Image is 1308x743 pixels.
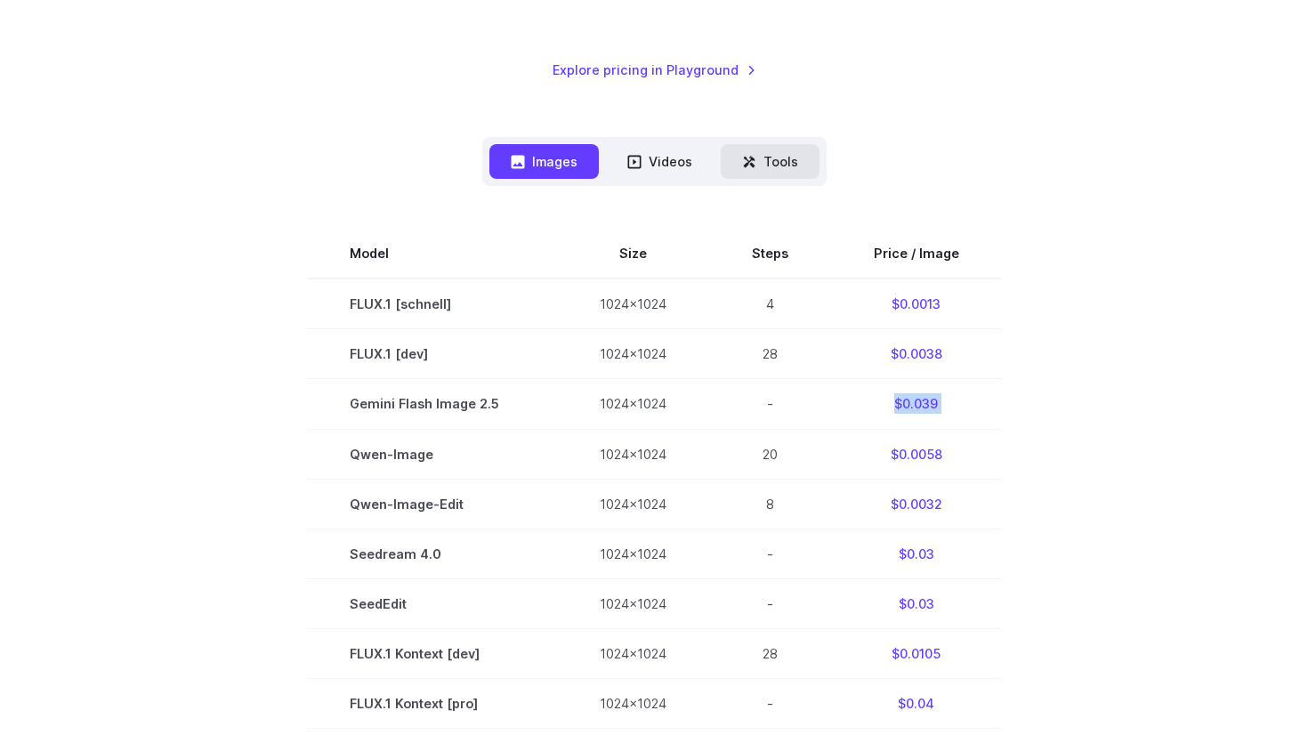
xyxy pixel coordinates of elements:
[709,229,831,279] th: Steps
[307,479,557,529] td: Qwen-Image-Edit
[307,229,557,279] th: Model
[831,529,1002,578] td: $0.03
[307,628,557,678] td: FLUX.1 Kontext [dev]
[307,678,557,728] td: FLUX.1 Kontext [pro]
[709,578,831,628] td: -
[557,329,709,379] td: 1024x1024
[831,329,1002,379] td: $0.0038
[553,60,756,80] a: Explore pricing in Playground
[831,578,1002,628] td: $0.03
[709,529,831,578] td: -
[557,429,709,479] td: 1024x1024
[307,578,557,628] td: SeedEdit
[557,279,709,329] td: 1024x1024
[709,329,831,379] td: 28
[831,429,1002,479] td: $0.0058
[307,429,557,479] td: Qwen-Image
[831,479,1002,529] td: $0.0032
[709,379,831,429] td: -
[606,144,714,179] button: Videos
[557,529,709,578] td: 1024x1024
[307,529,557,578] td: Seedream 4.0
[350,393,514,414] span: Gemini Flash Image 2.5
[557,479,709,529] td: 1024x1024
[721,144,820,179] button: Tools
[557,229,709,279] th: Size
[831,379,1002,429] td: $0.039
[831,229,1002,279] th: Price / Image
[557,578,709,628] td: 1024x1024
[709,678,831,728] td: -
[709,429,831,479] td: 20
[831,628,1002,678] td: $0.0105
[307,279,557,329] td: FLUX.1 [schnell]
[831,678,1002,728] td: $0.04
[709,628,831,678] td: 28
[307,329,557,379] td: FLUX.1 [dev]
[557,379,709,429] td: 1024x1024
[709,279,831,329] td: 4
[557,628,709,678] td: 1024x1024
[709,479,831,529] td: 8
[831,279,1002,329] td: $0.0013
[489,144,599,179] button: Images
[557,678,709,728] td: 1024x1024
